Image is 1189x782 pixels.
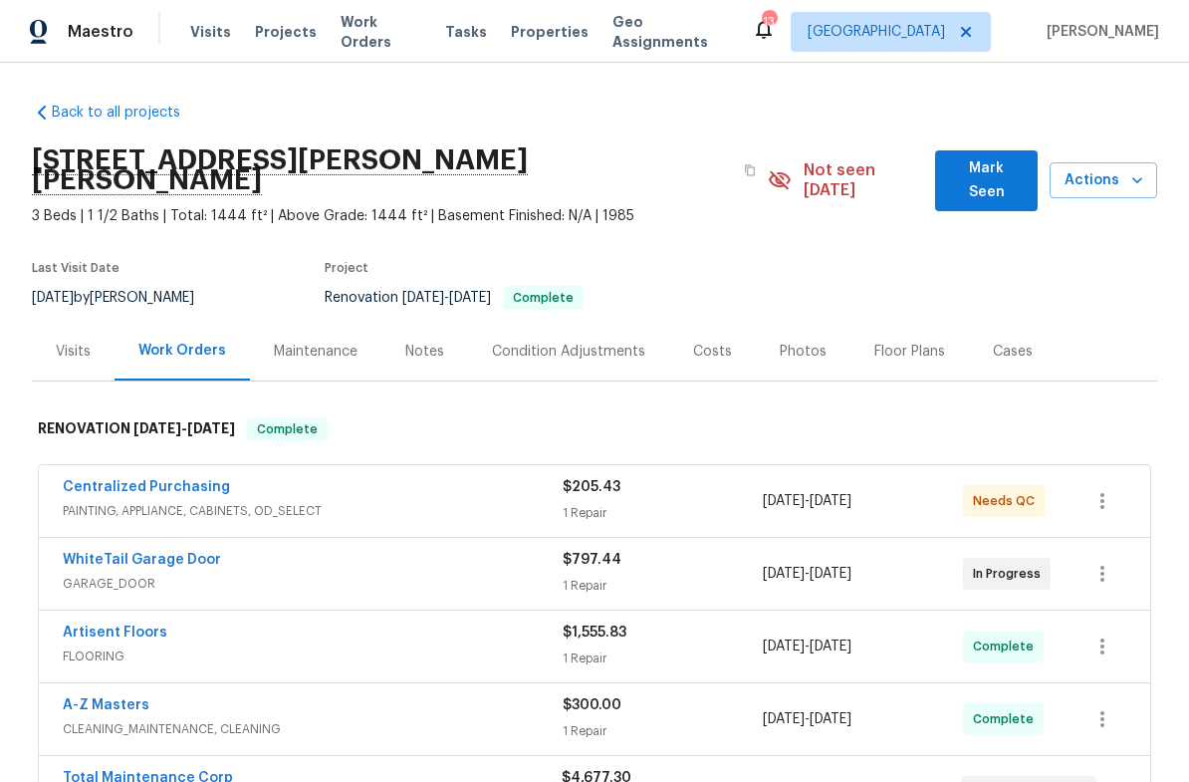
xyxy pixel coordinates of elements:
[255,22,317,42] span: Projects
[763,637,851,656] span: -
[32,262,119,274] span: Last Visit Date
[133,421,181,435] span: [DATE]
[63,719,563,739] span: CLEANING_MAINTENANCE, CLEANING
[763,564,851,584] span: -
[63,480,230,494] a: Centralized Purchasing
[563,626,626,640] span: $1,555.83
[563,553,621,567] span: $797.44
[133,421,235,435] span: -
[68,22,133,42] span: Maestro
[563,698,621,712] span: $300.00
[973,491,1043,511] span: Needs QC
[32,103,223,123] a: Back to all projects
[804,160,924,200] span: Not seen [DATE]
[274,342,357,362] div: Maintenance
[563,649,763,668] div: 1 Repair
[32,397,1157,461] div: RENOVATION [DATE]-[DATE]Complete
[325,291,584,305] span: Renovation
[563,721,763,741] div: 1 Repair
[563,576,763,596] div: 1 Repair
[402,291,491,305] span: -
[732,152,768,188] button: Copy Address
[612,12,728,52] span: Geo Assignments
[763,567,805,581] span: [DATE]
[973,637,1042,656] span: Complete
[810,712,851,726] span: [DATE]
[1039,22,1159,42] span: [PERSON_NAME]
[449,291,491,305] span: [DATE]
[951,156,1022,205] span: Mark Seen
[187,421,235,435] span: [DATE]
[973,709,1042,729] span: Complete
[63,626,167,640] a: Artisent Floors
[993,342,1033,362] div: Cases
[32,291,74,305] span: [DATE]
[405,342,444,362] div: Notes
[32,206,768,226] span: 3 Beds | 1 1/2 Baths | Total: 1444 ft² | Above Grade: 1444 ft² | Basement Finished: N/A | 1985
[249,419,326,439] span: Complete
[505,292,582,304] span: Complete
[56,342,91,362] div: Visits
[190,22,231,42] span: Visits
[138,341,226,361] div: Work Orders
[402,291,444,305] span: [DATE]
[63,647,563,666] span: FLOORING
[763,491,851,511] span: -
[763,709,851,729] span: -
[445,25,487,39] span: Tasks
[763,494,805,508] span: [DATE]
[63,574,563,594] span: GARAGE_DOOR
[1066,168,1141,193] span: Actions
[810,494,851,508] span: [DATE]
[38,417,235,441] h6: RENOVATION
[780,342,827,362] div: Photos
[563,503,763,523] div: 1 Repair
[973,564,1049,584] span: In Progress
[935,150,1038,211] button: Mark Seen
[63,501,563,521] span: PAINTING, APPLIANCE, CABINETS, OD_SELECT
[693,342,732,362] div: Costs
[762,12,776,32] div: 13
[325,262,368,274] span: Project
[763,712,805,726] span: [DATE]
[63,698,149,712] a: A-Z Masters
[808,22,945,42] span: [GEOGRAPHIC_DATA]
[341,12,421,52] span: Work Orders
[63,553,221,567] a: WhiteTail Garage Door
[810,567,851,581] span: [DATE]
[32,286,218,310] div: by [PERSON_NAME]
[492,342,645,362] div: Condition Adjustments
[874,342,945,362] div: Floor Plans
[763,640,805,653] span: [DATE]
[1050,162,1157,199] button: Actions
[563,480,620,494] span: $205.43
[511,22,589,42] span: Properties
[810,640,851,653] span: [DATE]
